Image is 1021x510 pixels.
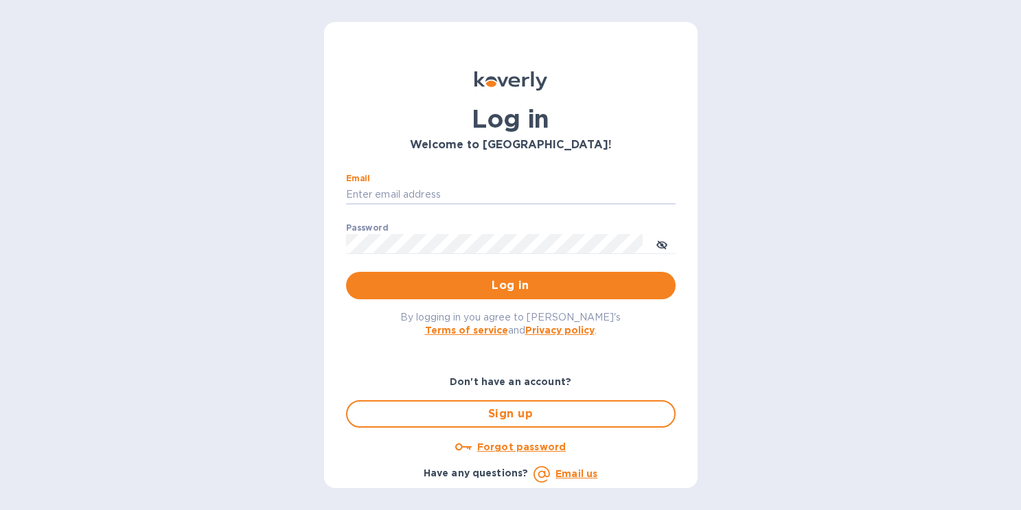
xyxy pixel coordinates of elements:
[555,468,597,479] a: Email us
[357,277,665,294] span: Log in
[450,376,571,387] b: Don't have an account?
[648,230,676,257] button: toggle password visibility
[400,312,621,336] span: By logging in you agree to [PERSON_NAME]'s and .
[346,272,676,299] button: Log in
[358,406,663,422] span: Sign up
[346,104,676,133] h1: Log in
[525,325,595,336] a: Privacy policy
[424,467,529,478] b: Have any questions?
[474,71,547,91] img: Koverly
[346,224,388,232] label: Password
[346,400,676,428] button: Sign up
[346,139,676,152] h3: Welcome to [GEOGRAPHIC_DATA]!
[477,441,566,452] u: Forgot password
[346,185,676,205] input: Enter email address
[346,174,370,183] label: Email
[425,325,508,336] a: Terms of service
